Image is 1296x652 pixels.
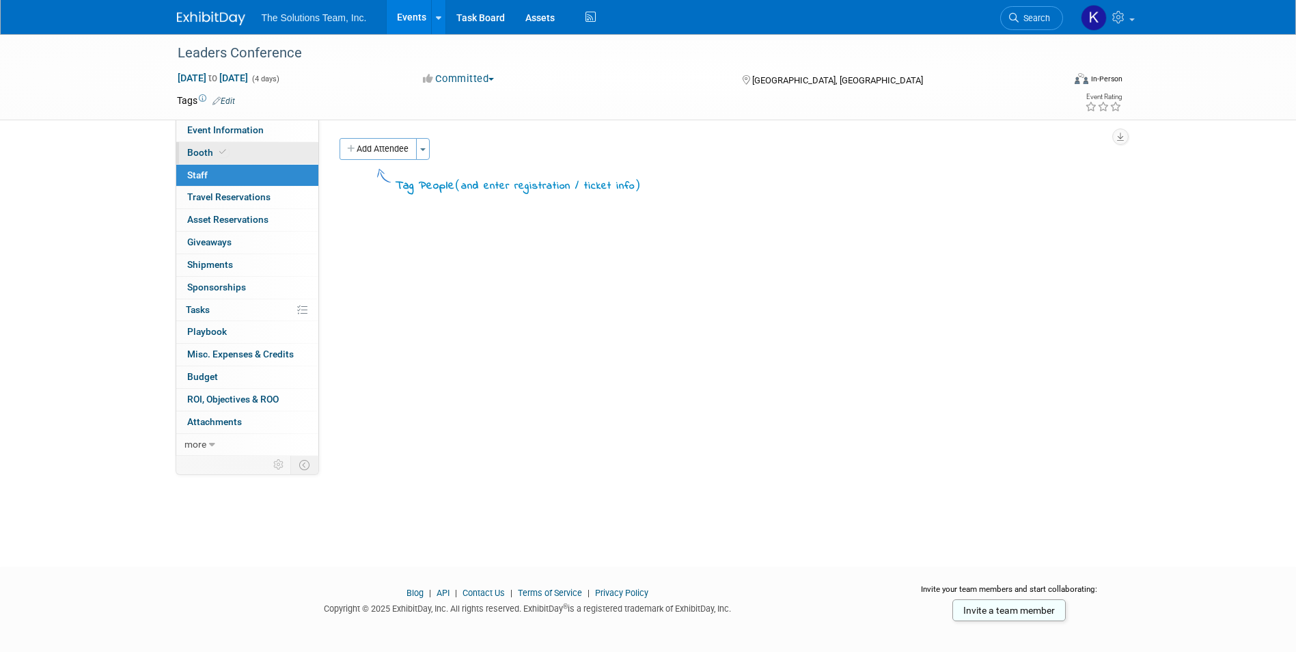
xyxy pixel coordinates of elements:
i: Booth reservation complete [219,148,226,156]
span: and enter registration / ticket info [461,178,635,193]
span: Search [1019,13,1050,23]
span: Tasks [186,304,210,315]
a: Privacy Policy [595,588,648,598]
span: Giveaways [187,236,232,247]
td: Toggle Event Tabs [290,456,318,474]
a: API [437,588,450,598]
td: Tags [177,94,235,107]
a: Blog [406,588,424,598]
span: ROI, Objectives & ROO [187,394,279,405]
span: more [184,439,206,450]
span: Asset Reservations [187,214,268,225]
span: (4 days) [251,74,279,83]
span: ) [635,178,641,191]
span: Playbook [187,326,227,337]
span: Staff [187,169,208,180]
a: Playbook [176,321,318,343]
span: [GEOGRAPHIC_DATA], [GEOGRAPHIC_DATA] [752,75,923,85]
sup: ® [563,603,568,610]
a: ROI, Objectives & ROO [176,389,318,411]
a: Booth [176,142,318,164]
div: Invite your team members and start collaborating: [899,584,1120,604]
img: ExhibitDay [177,12,245,25]
span: | [507,588,516,598]
span: to [206,72,219,83]
div: Tag People [396,176,641,195]
span: Travel Reservations [187,191,271,202]
span: Budget [187,371,218,382]
a: Invite a team member [952,599,1066,621]
a: Search [1000,6,1063,30]
img: Kaelon Harris [1081,5,1107,31]
span: Event Information [187,124,264,135]
span: Misc. Expenses & Credits [187,349,294,359]
a: Tasks [176,299,318,321]
a: Misc. Expenses & Credits [176,344,318,366]
span: Booth [187,147,229,158]
div: Event Format [982,71,1123,92]
a: more [176,434,318,456]
span: [DATE] [DATE] [177,72,249,84]
a: Edit [212,96,235,106]
img: Format-Inperson.png [1075,73,1088,84]
a: Attachments [176,411,318,433]
div: In-Person [1090,74,1122,84]
div: Event Rating [1085,94,1122,100]
span: Shipments [187,259,233,270]
span: | [584,588,593,598]
a: Travel Reservations [176,187,318,208]
td: Personalize Event Tab Strip [267,456,291,474]
a: Sponsorships [176,277,318,299]
span: The Solutions Team, Inc. [262,12,367,23]
a: Asset Reservations [176,209,318,231]
a: Event Information [176,120,318,141]
button: Add Attendee [340,138,417,160]
span: ( [455,178,461,191]
span: | [426,588,435,598]
a: Budget [176,366,318,388]
a: Terms of Service [518,588,582,598]
button: Committed [418,72,499,86]
div: Copyright © 2025 ExhibitDay, Inc. All rights reserved. ExhibitDay is a registered trademark of Ex... [177,599,879,615]
a: Contact Us [463,588,505,598]
div: Leaders Conference [173,41,1043,66]
span: Sponsorships [187,282,246,293]
a: Shipments [176,254,318,276]
a: Giveaways [176,232,318,254]
a: Staff [176,165,318,187]
span: | [452,588,460,598]
span: Attachments [187,416,242,427]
